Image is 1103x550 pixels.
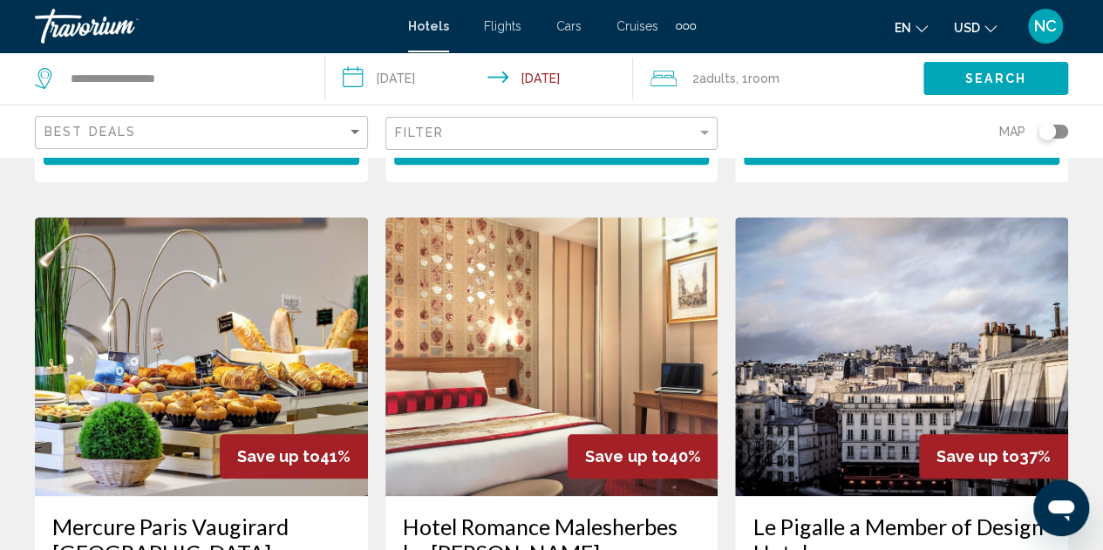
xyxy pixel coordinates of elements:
button: Extra navigation items [676,12,696,40]
button: Change language [895,15,928,40]
span: NC [1034,17,1057,35]
button: Change currency [954,15,997,40]
iframe: Button to launch messaging window [1033,480,1089,536]
img: Hotel image [385,217,718,496]
span: , 1 [736,66,780,91]
span: Room [748,71,780,85]
span: 2 [692,66,736,91]
span: Map [999,119,1025,144]
span: Save up to [237,447,320,465]
img: Hotel image [35,217,368,496]
span: Search [965,72,1026,86]
button: Toggle map [1025,124,1068,139]
a: Cars [556,19,582,33]
span: en [895,21,911,35]
div: 37% [919,434,1068,479]
span: Best Deals [44,125,136,139]
a: Hotels [408,19,449,33]
img: Hotel image [735,217,1068,496]
span: Filter [395,126,445,139]
a: Cruises [616,19,658,33]
span: USD [954,21,980,35]
div: 41% [220,434,368,479]
button: User Menu [1023,8,1068,44]
button: Search [923,62,1068,94]
button: Check-in date: Aug 20, 2025 Check-out date: Aug 22, 2025 [325,52,633,105]
span: Save up to [936,447,1019,465]
span: Adults [699,71,736,85]
button: Filter [385,116,718,152]
a: Travorium [35,9,391,44]
span: Save up to [585,447,668,465]
button: Travelers: 2 adults, 0 children [633,52,923,105]
a: Flights [484,19,521,33]
mat-select: Sort by [44,126,363,140]
div: 40% [568,434,718,479]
